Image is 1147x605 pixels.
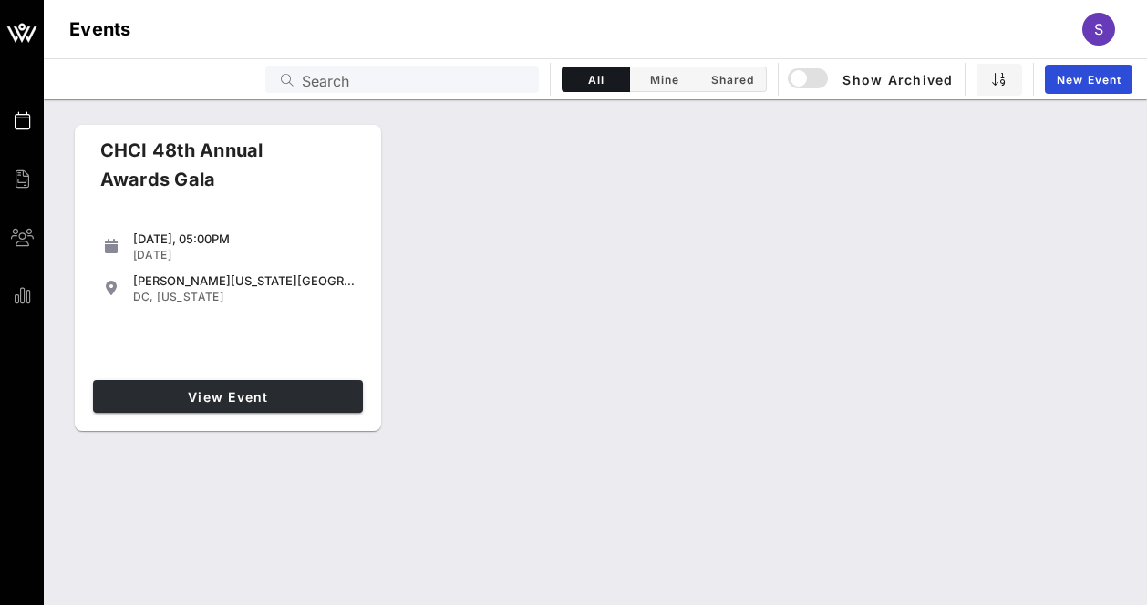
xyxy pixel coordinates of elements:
div: [DATE], 05:00PM [133,231,356,246]
span: S [1094,20,1103,38]
span: [US_STATE] [157,290,223,303]
span: Show Archived [790,68,953,90]
button: Mine [630,67,698,92]
div: [DATE] [133,248,356,262]
a: New Event [1045,65,1132,94]
a: View Event [93,380,363,413]
button: Shared [698,67,767,92]
span: Mine [641,73,687,87]
button: Show Archived [790,63,954,96]
span: All [573,73,618,87]
div: CHCI 48th Annual Awards Gala [86,136,343,209]
span: New Event [1056,73,1121,87]
h1: Events [69,15,131,44]
span: DC, [133,290,154,303]
div: S [1082,13,1115,46]
span: View Event [100,389,356,405]
button: All [562,67,630,92]
span: Shared [709,73,755,87]
div: [PERSON_NAME][US_STATE][GEOGRAPHIC_DATA] [133,273,356,288]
